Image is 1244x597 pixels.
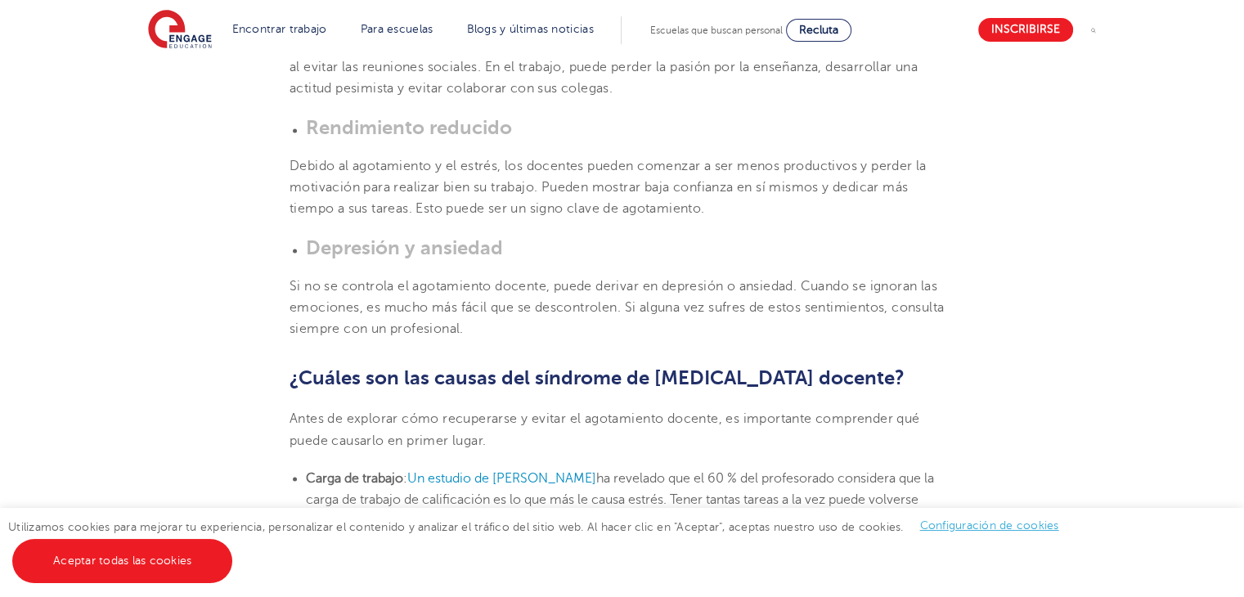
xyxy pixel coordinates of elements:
font: Debido al agotamiento y el estrés, los docentes pueden comenzar a ser menos productivos y perder ... [290,159,927,217]
font: Si no se controla el agotamiento docente, puede derivar en depresión o ansiedad. Cuando se ignora... [290,279,944,337]
a: Encontrar trabajo [232,23,327,35]
font: Aceptar todas las cookies [53,554,191,567]
font: ha revelado que el 60 % del profesorado considera que la carga de trabajo de calificación es lo q... [306,471,934,550]
a: Inscribirse [978,18,1073,42]
font: Carga de trabajo [306,471,403,486]
a: Blogs y últimas noticias [467,23,594,35]
font: Recluta [799,24,838,36]
font: ¿Cuáles son las causas del síndrome de [MEDICAL_DATA] docente? [290,366,905,389]
font: Utilizamos cookies para mejorar tu experiencia, personalizar el contenido y analizar el tráfico d... [8,520,904,532]
font: Fuera del trabajo, un docente con síndrome de [MEDICAL_DATA] puede aislarse de sus amigos y famil... [290,38,950,97]
a: Para escuelas [361,23,433,35]
font: : [403,471,407,486]
font: Rendimiento reducido [306,116,512,139]
font: Inscribirse [991,24,1060,36]
a: Configuración de cookies [920,519,1059,532]
a: Recluta [786,19,851,42]
a: Aceptar todas las cookies [12,539,232,583]
font: Antes de explorar cómo recuperarse y evitar el agotamiento docente, es importante comprender qué ... [290,411,919,447]
font: Depresión y ansiedad [306,236,503,259]
font: Escuelas que buscan personal [650,25,783,36]
a: Un estudio de [PERSON_NAME] [407,471,596,486]
img: Educación comprometida [148,10,212,51]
